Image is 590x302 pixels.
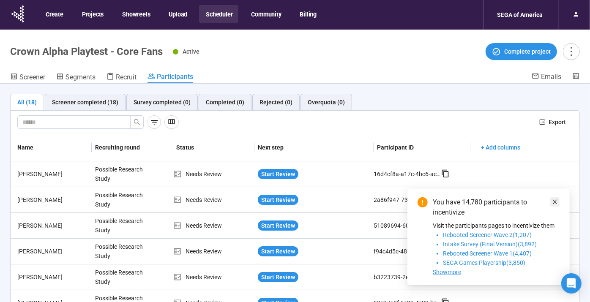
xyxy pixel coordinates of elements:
button: Scheduler [199,5,238,23]
button: Start Review [258,220,298,231]
p: Visit the participants pages to incentivize them [433,221,560,230]
div: Possible Research Study [92,161,155,187]
button: Start Review [258,246,298,256]
span: Start Review [261,221,295,230]
th: Status [173,134,254,161]
button: + Add columns [475,141,527,154]
span: SEGA Games Playership(3,850) [443,259,525,266]
span: Export [549,117,566,127]
div: [PERSON_NAME] [14,169,92,179]
div: f94c4d5c-4899-4605-b169-21681990f213 [374,247,441,256]
div: [PERSON_NAME] [14,247,92,256]
button: Start Review [258,272,298,282]
div: Possible Research Study [92,213,155,238]
button: search [130,115,144,129]
span: search [134,119,140,125]
div: [PERSON_NAME] [14,272,92,282]
div: SEGA of America [492,7,548,23]
button: Start Review [258,169,298,179]
span: Intake Survey (Final Version)(3,892) [443,241,537,248]
a: Emails [532,72,561,82]
button: exportExport [533,115,573,129]
button: Community [244,5,287,23]
div: Possible Research Study [92,187,155,212]
div: b3223739-2ebe-4857-86a7-b5b55c44f52b [374,272,441,282]
div: Screener completed (18) [52,98,118,107]
div: Needs Review [173,247,254,256]
a: Recruit [107,72,137,83]
div: You have 14,780 participants to incentivize [433,197,560,218]
div: Overquota (0) [308,98,345,107]
span: Start Review [261,169,295,179]
h1: Crown Alpha Playtest - Core Fans [10,46,163,57]
span: Rebooted Screener Wave 2(1,207) [443,231,532,238]
div: Survey completed (0) [134,98,191,107]
a: Segments [56,72,96,83]
span: Screener [19,73,45,81]
button: Create [39,5,69,23]
th: Recruiting round [92,134,173,161]
div: Needs Review [173,272,254,282]
div: Needs Review [173,221,254,230]
button: more [563,43,580,60]
span: Complete project [504,47,551,56]
div: Possible Research Study [92,264,155,290]
button: Upload [162,5,193,23]
div: Rejected (0) [259,98,292,107]
div: Open Intercom Messenger [561,273,582,294]
div: Completed (0) [206,98,244,107]
span: Start Review [261,247,295,256]
th: Participant ID [374,134,471,161]
a: Screener [10,72,45,83]
div: 16d4cf8a-a17c-4bc6-ac7e-5d58e15e3ad2 [374,169,441,179]
div: All (18) [17,98,37,107]
span: close [552,199,558,205]
div: 2a86f947-7332-4fc5-8aaa-76cac820f9c3 [374,195,441,204]
button: Complete project [486,43,557,60]
span: Showmore [433,269,461,275]
button: Start Review [258,195,298,205]
a: Participants [147,72,193,83]
th: Next step [254,134,374,161]
span: Start Review [261,272,295,282]
div: Needs Review [173,195,254,204]
div: Possible Research Study [92,239,155,264]
span: exclamation-circle [418,197,428,207]
span: Participants [157,73,193,81]
button: Showreels [115,5,156,23]
span: Active [183,48,199,55]
span: + Add columns [481,143,521,152]
span: export [539,119,545,125]
th: Name [11,134,92,161]
span: Rebooted Screener Wave 1(4,407) [443,250,532,257]
div: Needs Review [173,169,254,179]
span: Recruit [116,73,137,81]
span: more [565,46,577,57]
span: Start Review [261,195,295,204]
span: Emails [541,73,561,81]
div: [PERSON_NAME] [14,195,92,204]
div: [PERSON_NAME] [14,221,92,230]
button: Billing [293,5,323,23]
div: 51089694-60c6-45f3-b795-171f854183e3 [374,221,441,230]
button: Projects [75,5,109,23]
span: Segments [66,73,96,81]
